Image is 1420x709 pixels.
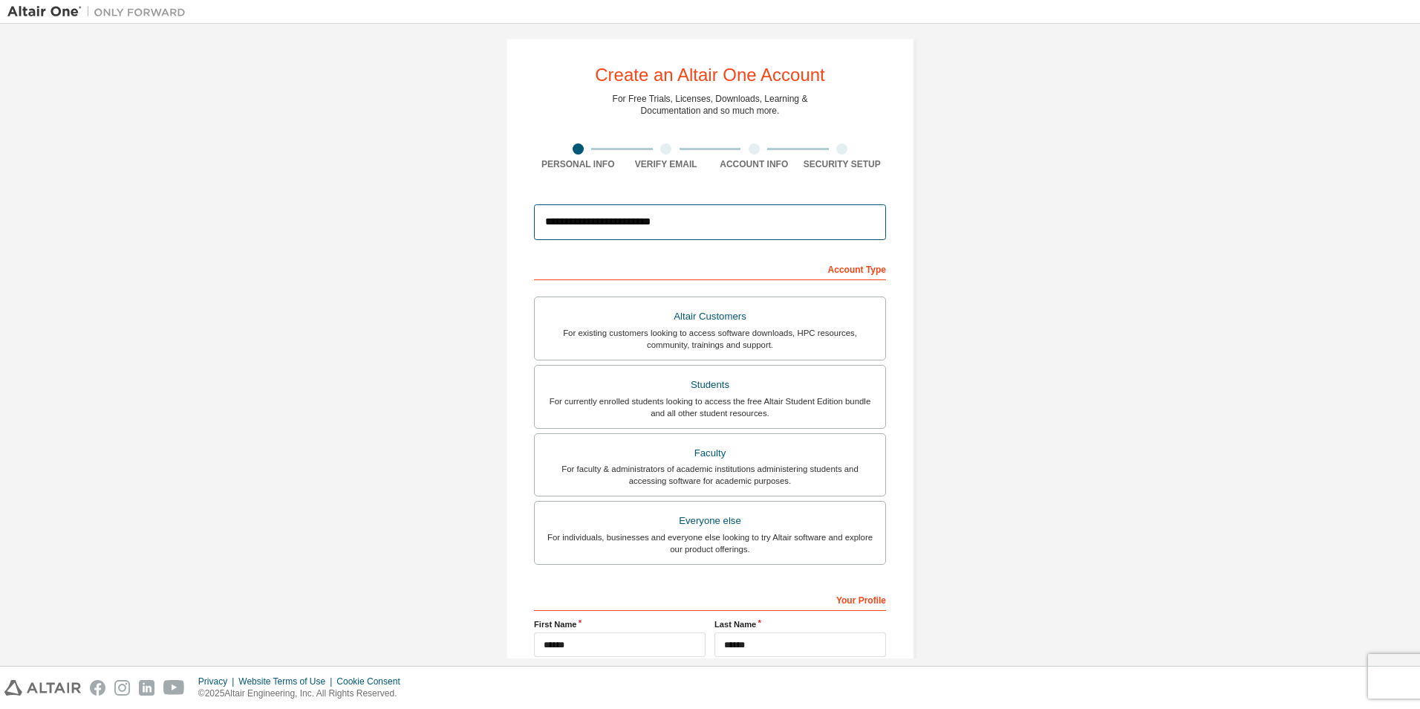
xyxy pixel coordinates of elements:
[798,158,887,170] div: Security Setup
[163,680,185,696] img: youtube.svg
[613,93,808,117] div: For Free Trials, Licenses, Downloads, Learning & Documentation and so much more.
[710,158,798,170] div: Account Info
[544,443,876,464] div: Faculty
[336,676,408,687] div: Cookie Consent
[7,4,193,19] img: Altair One
[238,676,336,687] div: Website Terms of Use
[534,618,706,630] label: First Name
[534,158,622,170] div: Personal Info
[4,680,81,696] img: altair_logo.svg
[544,375,876,395] div: Students
[114,680,130,696] img: instagram.svg
[595,66,825,84] div: Create an Altair One Account
[90,680,105,696] img: facebook.svg
[544,531,876,555] div: For individuals, businesses and everyone else looking to try Altair software and explore our prod...
[544,511,876,531] div: Everyone else
[544,463,876,487] div: For faculty & administrators of academic institutions administering students and accessing softwa...
[139,680,154,696] img: linkedin.svg
[534,587,886,611] div: Your Profile
[198,676,238,687] div: Privacy
[534,256,886,280] div: Account Type
[544,306,876,327] div: Altair Customers
[714,618,886,630] label: Last Name
[622,158,711,170] div: Verify Email
[544,327,876,351] div: For existing customers looking to access software downloads, HPC resources, community, trainings ...
[544,395,876,419] div: For currently enrolled students looking to access the free Altair Student Edition bundle and all ...
[198,687,409,700] p: © 2025 Altair Engineering, Inc. All Rights Reserved.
